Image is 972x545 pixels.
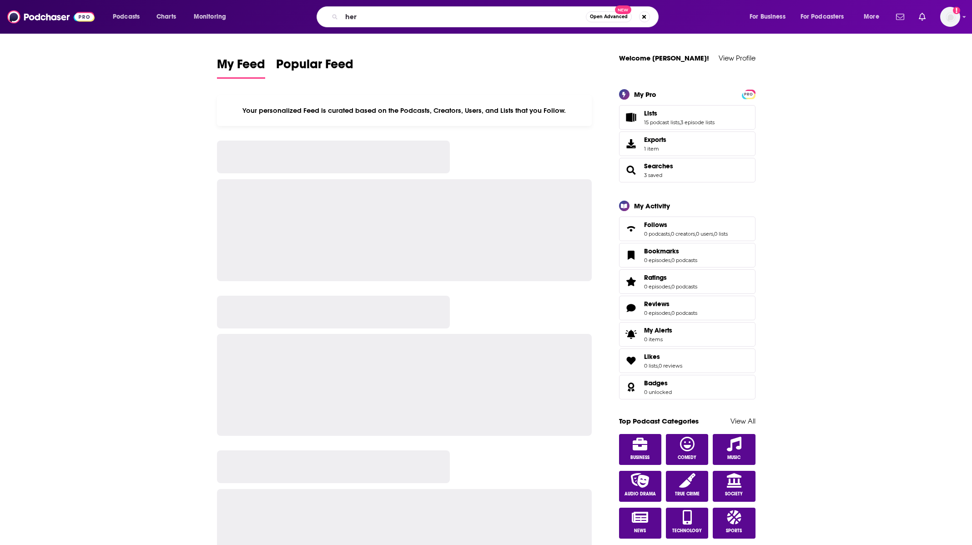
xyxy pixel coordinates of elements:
[857,10,891,24] button: open menu
[695,231,696,237] span: ,
[276,56,353,79] a: Popular Feed
[644,353,682,361] a: Likes
[644,231,670,237] a: 0 podcasts
[644,221,667,229] span: Follows
[644,257,670,263] a: 0 episodes
[725,491,743,497] span: Society
[727,455,740,460] span: Music
[622,137,640,150] span: Exports
[644,300,697,308] a: Reviews
[644,336,672,343] span: 0 items
[644,300,670,308] span: Reviews
[644,172,662,178] a: 3 saved
[644,109,715,117] a: Lists
[634,202,670,210] div: My Activity
[644,326,672,334] span: My Alerts
[713,508,755,539] a: Sports
[680,119,680,126] span: ,
[675,491,700,497] span: True Crime
[670,283,671,290] span: ,
[194,10,226,23] span: Monitoring
[915,9,929,25] a: Show notifications dropdown
[644,363,658,369] a: 0 lists
[624,491,656,497] span: Audio Drama
[743,90,754,97] a: PRO
[619,471,662,502] a: Audio Drama
[743,91,754,98] span: PRO
[795,10,857,24] button: open menu
[106,10,151,24] button: open menu
[671,283,697,290] a: 0 podcasts
[671,231,695,237] a: 0 creators
[730,417,755,425] a: View All
[619,217,755,241] span: Follows
[187,10,238,24] button: open menu
[659,363,682,369] a: 0 reviews
[619,375,755,399] span: Badges
[713,231,714,237] span: ,
[644,136,666,144] span: Exports
[619,131,755,156] a: Exports
[113,10,140,23] span: Podcasts
[666,508,709,539] a: Technology
[644,273,667,282] span: Ratings
[619,348,755,373] span: Likes
[750,10,786,23] span: For Business
[622,381,640,394] a: Badges
[670,231,671,237] span: ,
[590,15,628,19] span: Open Advanced
[644,119,680,126] a: 15 podcast lists
[644,221,728,229] a: Follows
[892,9,908,25] a: Show notifications dropdown
[671,257,697,263] a: 0 podcasts
[726,528,742,534] span: Sports
[151,10,181,24] a: Charts
[619,322,755,347] a: My Alerts
[622,249,640,262] a: Bookmarks
[670,257,671,263] span: ,
[342,10,586,24] input: Search podcasts, credits, & more...
[217,95,592,126] div: Your personalized Feed is curated based on the Podcasts, Creators, Users, and Lists that you Follow.
[644,162,673,170] a: Searches
[940,7,960,27] button: Show profile menu
[156,10,176,23] span: Charts
[630,455,650,460] span: Business
[619,434,662,465] a: Business
[644,247,697,255] a: Bookmarks
[7,8,95,25] img: Podchaser - Follow, Share and Rate Podcasts
[217,56,265,79] a: My Feed
[801,10,844,23] span: For Podcasters
[953,7,960,14] svg: Add a profile image
[940,7,960,27] img: User Profile
[622,354,640,367] a: Likes
[586,11,632,22] button: Open AdvancedNew
[666,434,709,465] a: Comedy
[325,6,667,27] div: Search podcasts, credits, & more...
[644,379,672,387] a: Badges
[671,310,697,316] a: 0 podcasts
[619,54,709,62] a: Welcome [PERSON_NAME]!
[644,379,668,387] span: Badges
[940,7,960,27] span: Logged in as ZoeJethani
[619,417,699,425] a: Top Podcast Categories
[644,146,666,152] span: 1 item
[619,105,755,130] span: Lists
[864,10,879,23] span: More
[644,109,657,117] span: Lists
[622,302,640,314] a: Reviews
[644,283,670,290] a: 0 episodes
[622,222,640,235] a: Follows
[743,10,797,24] button: open menu
[619,243,755,267] span: Bookmarks
[696,231,713,237] a: 0 users
[719,54,755,62] a: View Profile
[644,389,672,395] a: 0 unlocked
[644,247,679,255] span: Bookmarks
[634,90,656,99] div: My Pro
[678,455,696,460] span: Comedy
[713,471,755,502] a: Society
